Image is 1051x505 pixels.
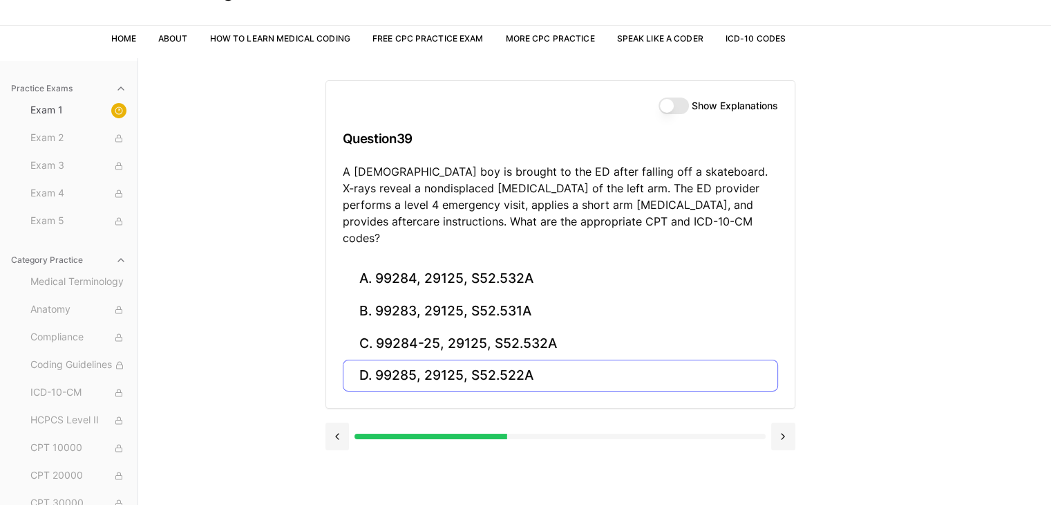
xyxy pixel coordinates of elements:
[25,410,132,432] button: HCPCS Level II
[505,33,594,44] a: More CPC Practice
[30,330,126,345] span: Compliance
[30,186,126,201] span: Exam 4
[617,33,703,44] a: Speak Like a Coder
[343,118,778,159] h3: Question 39
[6,249,132,271] button: Category Practice
[30,158,126,174] span: Exam 3
[25,382,132,404] button: ICD-10-CM
[30,302,126,318] span: Anatomy
[25,271,132,293] button: Medical Terminology
[30,103,126,118] span: Exam 1
[30,131,126,146] span: Exam 2
[30,214,126,229] span: Exam 5
[726,33,786,44] a: ICD-10 Codes
[25,183,132,205] button: Exam 4
[25,210,132,232] button: Exam 5
[111,33,136,44] a: Home
[25,299,132,321] button: Anatomy
[25,127,132,149] button: Exam 2
[25,354,132,376] button: Coding Guidelines
[25,155,132,177] button: Exam 3
[210,33,350,44] a: How to Learn Medical Coding
[343,263,778,295] button: A. 99284, 29125, S52.532A
[343,163,778,246] p: A [DEMOGRAPHIC_DATA] boy is brought to the ED after falling off a skateboard. X-rays reveal a non...
[343,295,778,328] button: B. 99283, 29125, S52.531A
[6,77,132,100] button: Practice Exams
[25,465,132,487] button: CPT 20000
[30,358,126,373] span: Coding Guidelines
[158,33,188,44] a: About
[343,360,778,392] button: D. 99285, 29125, S52.522A
[30,275,126,290] span: Medical Terminology
[25,327,132,349] button: Compliance
[25,100,132,122] button: Exam 1
[30,468,126,484] span: CPT 20000
[343,327,778,360] button: C. 99284-25, 29125, S52.532A
[372,33,484,44] a: Free CPC Practice Exam
[30,441,126,456] span: CPT 10000
[30,413,126,428] span: HCPCS Level II
[25,437,132,459] button: CPT 10000
[692,101,778,111] label: Show Explanations
[30,385,126,401] span: ICD-10-CM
